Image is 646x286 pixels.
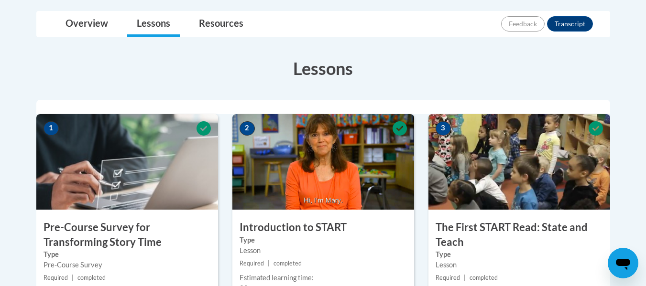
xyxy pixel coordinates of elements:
[44,121,59,136] span: 1
[72,274,74,281] span: |
[232,220,414,235] h3: Introduction to START
[232,114,414,210] img: Course Image
[77,274,106,281] span: completed
[56,11,118,37] a: Overview
[274,260,302,267] span: completed
[470,274,498,281] span: completed
[189,11,253,37] a: Resources
[36,114,218,210] img: Course Image
[240,245,407,256] div: Lesson
[127,11,180,37] a: Lessons
[44,249,211,260] label: Type
[240,235,407,245] label: Type
[464,274,466,281] span: |
[240,121,255,136] span: 2
[428,220,610,250] h3: The First START Read: State and Teach
[428,114,610,210] img: Course Image
[36,220,218,250] h3: Pre-Course Survey for Transforming Story Time
[547,16,593,32] button: Transcript
[44,260,211,270] div: Pre-Course Survey
[436,274,460,281] span: Required
[240,273,407,283] div: Estimated learning time:
[240,260,264,267] span: Required
[608,248,638,278] iframe: Button to launch messaging window
[436,121,451,136] span: 3
[268,260,270,267] span: |
[44,274,68,281] span: Required
[36,56,610,80] h3: Lessons
[501,16,545,32] button: Feedback
[436,249,603,260] label: Type
[436,260,603,270] div: Lesson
